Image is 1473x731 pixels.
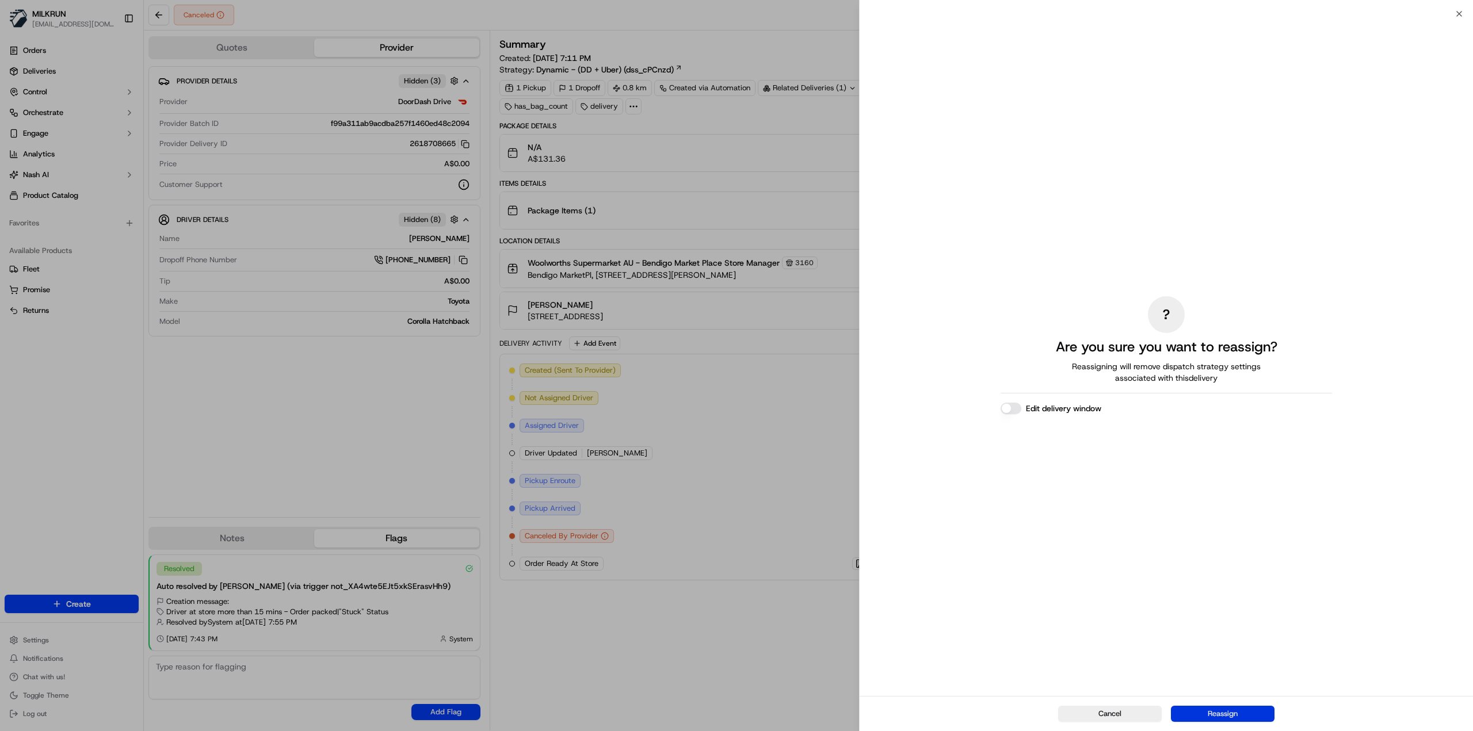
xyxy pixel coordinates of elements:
[1026,403,1101,414] label: Edit delivery window
[1148,296,1185,333] div: ?
[1171,706,1274,722] button: Reassign
[1056,338,1277,356] h2: Are you sure you want to reassign?
[1056,361,1277,384] span: Reassigning will remove dispatch strategy settings associated with this delivery
[1058,706,1162,722] button: Cancel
